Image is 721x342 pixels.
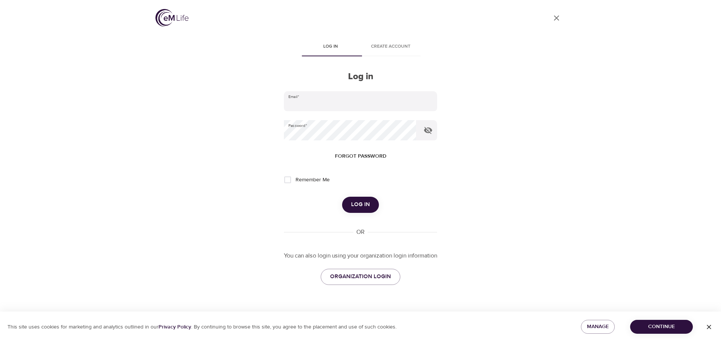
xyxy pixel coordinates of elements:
[636,322,687,331] span: Continue
[305,43,356,51] span: Log in
[365,43,416,51] span: Create account
[332,149,389,163] button: Forgot password
[155,9,189,27] img: logo
[284,38,437,56] div: disabled tabs example
[630,320,693,334] button: Continue
[353,228,368,237] div: OR
[284,252,437,260] p: You can also login using your organization login information
[351,200,370,209] span: Log in
[296,176,330,184] span: Remember Me
[321,269,400,285] a: ORGANIZATION LOGIN
[284,71,437,82] h2: Log in
[587,322,609,331] span: Manage
[548,9,566,27] a: close
[581,320,615,334] button: Manage
[342,197,379,212] button: Log in
[330,272,391,282] span: ORGANIZATION LOGIN
[158,324,191,330] a: Privacy Policy
[335,152,386,161] span: Forgot password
